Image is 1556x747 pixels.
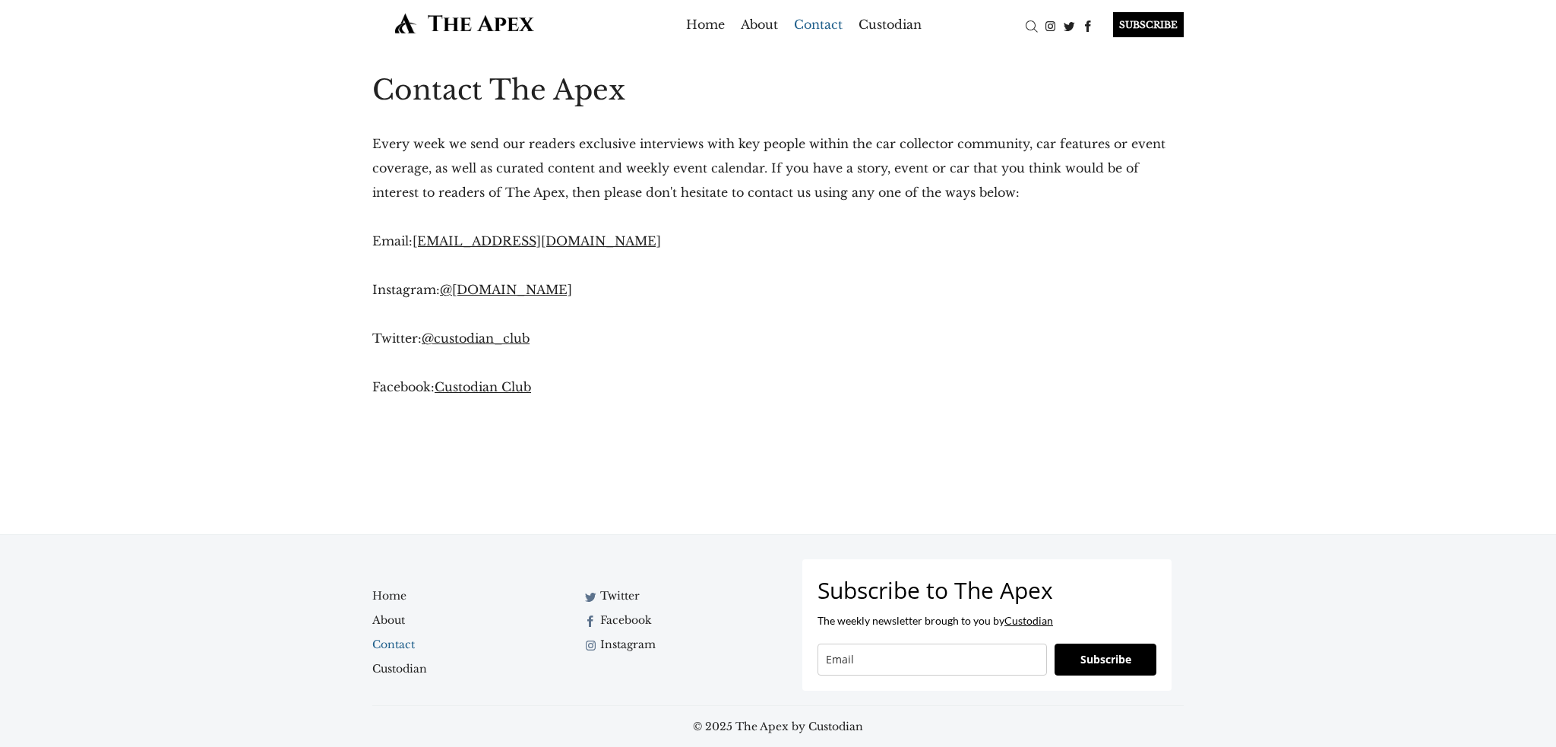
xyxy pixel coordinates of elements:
p: Instagram: [372,277,1184,302]
a: Twitter [581,584,766,608]
a: Instagram [1041,17,1060,33]
p: The weekly newsletter brough to you by [818,613,1156,628]
a: @custodian_club [422,331,530,346]
a: Custodian Club [435,379,531,394]
a: About [372,608,545,632]
a: Custodian [1004,614,1053,627]
p: Facebook: [372,375,1184,399]
input: Email [818,644,1047,676]
a: @[DOMAIN_NAME] [440,282,572,297]
div: SUBSCRIBE [1113,12,1184,37]
a: [EMAIL_ADDRESS][DOMAIN_NAME] [413,233,661,248]
a: Facebook [581,608,766,632]
h1: Contact The Apex [372,73,1184,107]
a: Home [686,12,725,36]
a: Contact [372,632,545,657]
a: SUBSCRIBE [1098,12,1184,37]
h4: Subscribe to The Apex [818,574,1156,606]
span: © 2025 The Apex by Custodian [372,718,1184,735]
button: Subscribe [1055,644,1156,676]
a: Custodian [859,12,922,36]
a: Custodian [372,657,557,681]
a: Home [372,584,545,608]
a: About [741,12,778,36]
a: Contact [794,12,843,36]
a: Twitter [1060,17,1079,33]
a: Facebook [1079,17,1098,33]
a: Instagram [581,632,766,657]
a: Search [1022,17,1041,33]
p: Twitter: [372,326,1184,350]
p: Every week we send our readers exclusive interviews with key people within the car collector comm... [372,131,1184,204]
img: The Apex by Custodian [372,12,557,34]
p: Email: [372,229,1184,253]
